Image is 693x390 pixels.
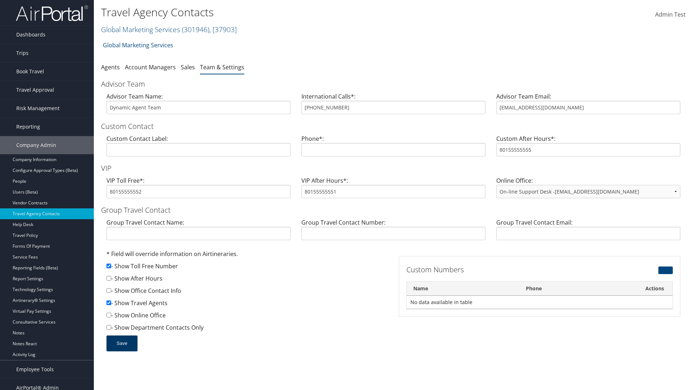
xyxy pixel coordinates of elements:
[101,163,686,173] h3: VIP
[106,250,388,262] div: * Field will override information on Airtineraries.
[106,274,388,286] div: - Show After Hours
[296,92,491,120] div: International Calls*:
[491,218,686,246] div: Group Travel Contact Email:
[16,5,88,22] img: airportal-logo.png
[101,25,237,34] a: Global Marketing Services
[407,282,519,296] th: Name: activate to sort column descending
[106,323,388,335] div: - Show Department Contacts Only
[101,5,491,20] h1: Travel Agency Contacts
[655,10,686,18] span: Admin Test
[16,118,40,136] span: Reporting
[16,81,54,99] span: Travel Approval
[101,121,686,131] h3: Custom Contact
[182,25,209,34] span: ( 301946 )
[101,176,296,204] div: VIP Toll Free*:
[16,99,60,117] span: Risk Management
[406,265,582,275] h3: Custom Numbers
[407,296,672,309] td: No data available in table
[181,63,195,71] a: Sales
[16,62,44,81] span: Book Travel
[101,218,296,246] div: Group Travel Contact Name:
[106,311,388,323] div: - Show Online Office
[101,205,686,215] h3: Group Travel Contact
[106,262,388,274] div: - Show Toll Free Number
[655,4,686,26] a: Admin Test
[101,79,686,89] h3: Advisor Team
[296,218,491,246] div: Group Travel Contact Number:
[103,38,173,52] a: Global Marketing Services
[16,360,54,378] span: Employee Tools
[106,286,388,299] div: - Show Office Contact Info
[16,26,45,44] span: Dashboards
[125,63,176,71] a: Account Managers
[519,282,637,296] th: Phone: activate to sort column ascending
[491,134,686,162] div: Custom After Hours*:
[101,63,120,71] a: Agents
[106,335,138,351] button: Save
[101,134,296,162] div: Custom Contact Label:
[209,25,237,34] span: , [ 37903 ]
[296,176,491,204] div: VIP After Hours*:
[296,134,491,162] div: Phone*:
[16,44,29,62] span: Trips
[491,92,686,120] div: Advisor Team Email:
[637,282,672,296] th: Actions: activate to sort column ascending
[106,299,388,311] div: - Show Travel Agents
[491,176,686,204] div: Online Office:
[16,136,56,154] span: Company Admin
[101,92,296,120] div: Advisor Team Name:
[200,63,244,71] a: Team & Settings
